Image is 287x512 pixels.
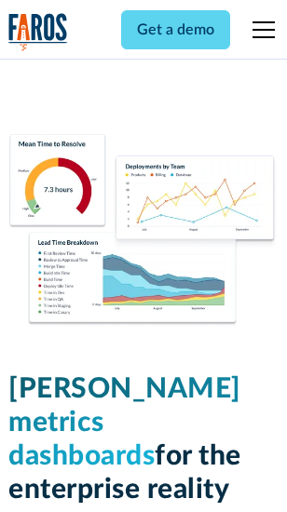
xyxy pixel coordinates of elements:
[8,375,241,470] span: [PERSON_NAME] metrics dashboards
[8,134,279,328] img: Dora Metrics Dashboard
[8,13,68,51] a: home
[8,372,279,506] h1: for the enterprise reality
[8,13,68,51] img: Logo of the analytics and reporting company Faros.
[121,10,230,49] a: Get a demo
[241,7,279,52] div: menu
